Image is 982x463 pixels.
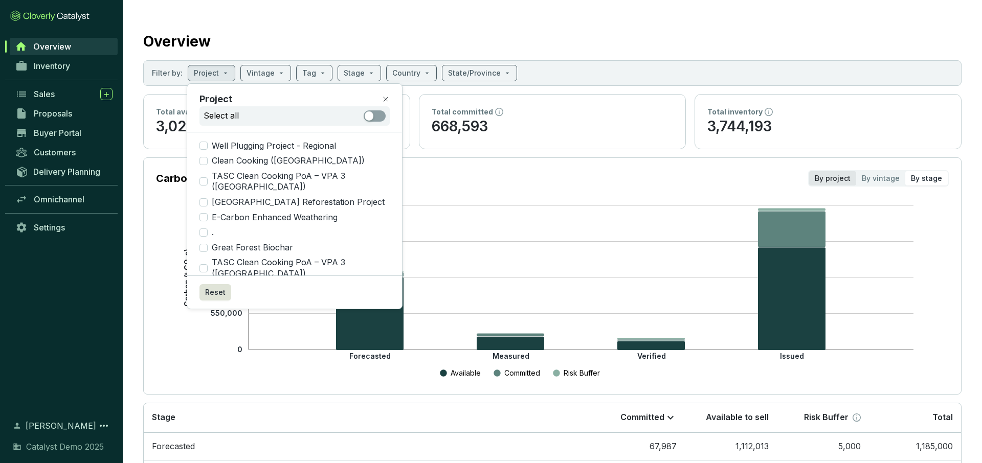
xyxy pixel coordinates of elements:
[804,412,849,423] p: Risk Buffer
[564,368,600,378] p: Risk Buffer
[34,194,84,204] span: Omnichannel
[199,92,232,106] p: Project
[156,171,289,186] p: Carbon Inventory by Stage
[10,38,118,55] a: Overview
[143,31,211,52] h2: Overview
[208,155,369,167] span: Clean Cooking ([GEOGRAPHIC_DATA])
[199,284,231,300] button: Reset
[10,219,118,236] a: Settings
[432,117,673,136] p: 668,593
[808,170,949,187] div: segmented control
[707,107,763,117] p: Total inventory
[237,345,242,354] tspan: 0
[156,117,397,136] p: 3,020,730
[10,85,118,103] a: Sales
[33,167,100,177] span: Delivery Planning
[208,227,218,238] span: .
[10,57,118,75] a: Inventory
[10,163,118,180] a: Delivery Planning
[208,197,389,208] span: [GEOGRAPHIC_DATA] Reforestation Project
[707,117,949,136] p: 3,744,193
[144,403,593,432] th: Stage
[869,403,961,432] th: Total
[208,242,297,253] span: Great Forest Biochar
[780,352,804,360] tspan: Issued
[204,110,239,122] p: Select all
[620,412,664,423] p: Committed
[26,420,96,432] span: [PERSON_NAME]
[349,352,391,360] tspan: Forecasted
[156,107,234,117] p: Total available to sell
[205,287,226,297] span: Reset
[34,128,81,138] span: Buyer Portal
[208,257,390,279] span: TASC Clean Cooking PoA – VPA 3 ([GEOGRAPHIC_DATA])
[34,108,72,119] span: Proposals
[10,124,118,142] a: Buyer Portal
[34,222,65,233] span: Settings
[33,41,71,52] span: Overview
[34,61,70,71] span: Inventory
[34,147,76,157] span: Customers
[905,171,948,186] div: By stage
[208,141,340,152] span: Well Plugging Project - Regional
[809,171,856,186] div: By project
[637,352,666,360] tspan: Verified
[34,89,55,99] span: Sales
[10,105,118,122] a: Proposals
[211,309,242,317] tspan: 550,000
[451,368,481,378] p: Available
[504,368,540,378] p: Committed
[152,68,183,78] p: Filter by:
[10,144,118,161] a: Customers
[432,107,493,117] p: Total committed
[26,441,104,453] span: Catalyst Demo 2025
[856,171,905,186] div: By vintage
[208,171,390,193] span: TASC Clean Cooking PoA – VPA 3 ([GEOGRAPHIC_DATA])
[493,352,529,360] tspan: Measured
[183,248,191,306] tspan: Carbon (t CO₂e)
[10,191,118,208] a: Omnichannel
[208,212,342,223] span: E-Carbon Enhanced Weathering
[685,403,777,432] th: Available to sell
